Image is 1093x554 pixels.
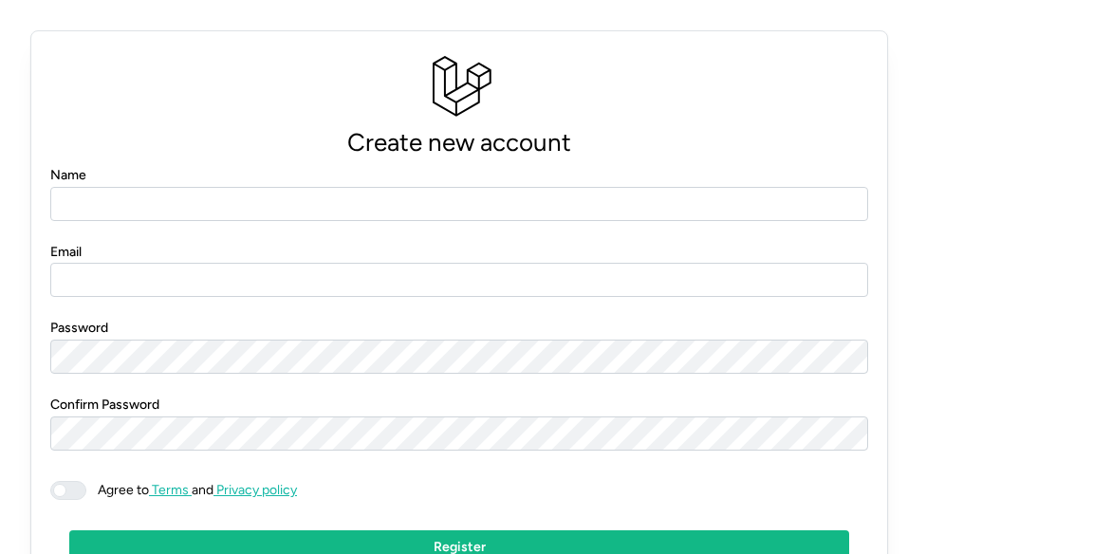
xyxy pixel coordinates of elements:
[86,481,297,500] span: and
[98,482,149,498] span: Agree to
[149,482,192,498] a: Terms
[50,242,82,263] label: Email
[50,395,159,415] label: Confirm Password
[213,482,297,498] a: Privacy policy
[50,318,108,339] label: Password
[50,122,868,163] p: Create new account
[50,165,86,186] label: Name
